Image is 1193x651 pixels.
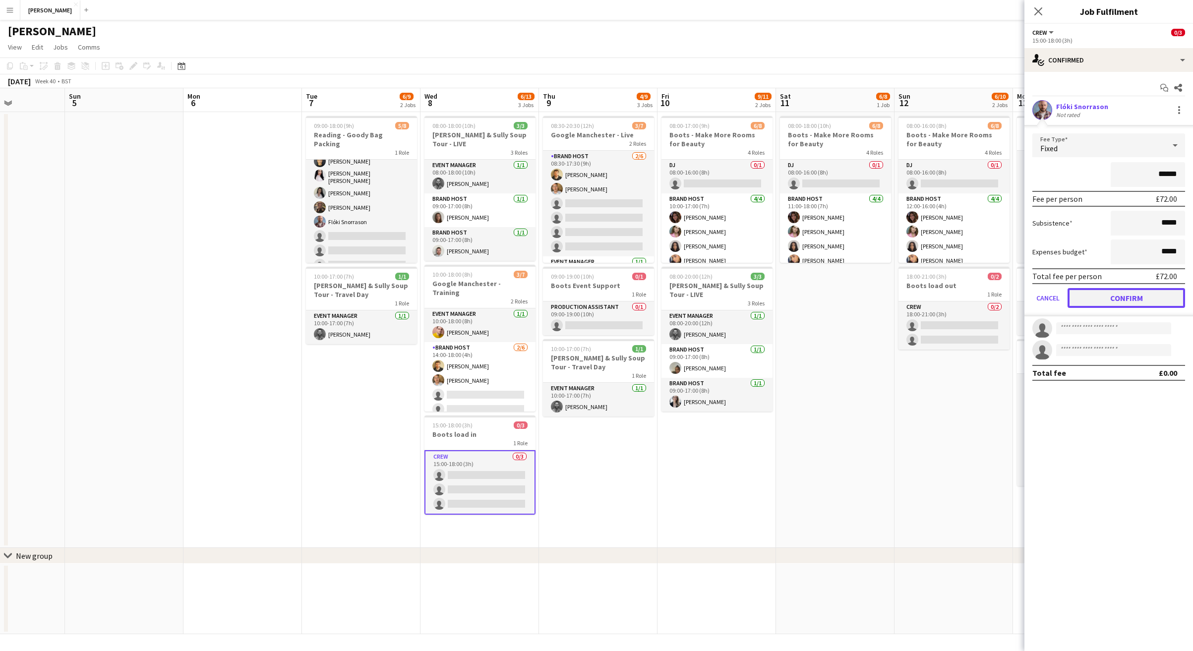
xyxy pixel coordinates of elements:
[1017,151,1128,299] app-card-role: Crew4/907:00-22:00 (15h)[PERSON_NAME][PERSON_NAME][PERSON_NAME][PERSON_NAME]
[661,116,773,263] app-job-card: 08:00-17:00 (9h)6/8Boots - Make More Rooms for Beauty4 RolesDJ0/108:00-16:00 (8h) Brand Host4/410...
[661,92,669,101] span: Fri
[1017,116,1128,263] app-job-card: 07:00-22:00 (15h)4/10TikTok - Build Crew2 RolesCrew4/907:00-22:00 (15h)[PERSON_NAME][PERSON_NAME]...
[543,354,654,371] h3: [PERSON_NAME] & Sully Soup Tour - Travel Day
[8,24,96,39] h1: [PERSON_NAME]
[755,101,771,109] div: 2 Jobs
[395,149,409,156] span: 1 Role
[28,41,47,54] a: Edit
[513,439,528,447] span: 1 Role
[906,273,947,280] span: 18:00-21:00 (3h)
[1156,271,1177,281] div: £72.00
[1032,247,1087,256] label: Expenses budget
[1017,339,1128,486] app-job-card: 13:00-15:00 (2h)9/9Tik Tok - Creators Summit2 RolesBrand Host8/813:00-15:00 (2h)[PERSON_NAME][PER...
[1017,267,1128,335] app-job-card: 09:00-19:00 (10h)0/1Boots Event Support1 RoleProduction Assistant0/109:00-19:00 (10h)
[632,122,646,129] span: 3/7
[632,273,646,280] span: 0/1
[637,101,653,109] div: 3 Jobs
[780,130,891,148] h3: Boots - Make More Rooms for Beauty
[400,101,416,109] div: 2 Jobs
[1017,301,1128,335] app-card-role: Production Assistant0/109:00-19:00 (10h)
[306,267,417,344] app-job-card: 10:00-17:00 (7h)1/1[PERSON_NAME] & Sully Soup Tour - Travel Day1 RoleEvent Manager1/110:00-17:00 ...
[897,97,910,109] span: 12
[1015,97,1030,109] span: 13
[1040,143,1058,153] span: Fixed
[660,97,669,109] span: 10
[1068,288,1185,308] button: Confirm
[869,122,883,129] span: 6/8
[423,97,437,109] span: 8
[314,273,354,280] span: 10:00-17:00 (7h)
[424,342,536,448] app-card-role: Brand Host2/614:00-18:00 (4h)[PERSON_NAME][PERSON_NAME]
[395,273,409,280] span: 1/1
[661,310,773,344] app-card-role: Event Manager1/108:00-20:00 (12h)[PERSON_NAME]
[32,43,43,52] span: Edit
[424,265,536,412] app-job-card: 10:00-18:00 (8h)3/7Google Manchester - Training2 RolesEvent Manager1/110:00-18:00 (8h)[PERSON_NAM...
[898,116,1010,263] div: 08:00-16:00 (8h)6/8Boots - Make More Rooms for Beauty4 RolesDJ0/108:00-16:00 (8h) Brand Host4/412...
[306,310,417,344] app-card-role: Event Manager1/110:00-17:00 (7h)[PERSON_NAME]
[988,273,1002,280] span: 0/2
[661,378,773,412] app-card-role: Brand Host1/109:00-17:00 (8h)[PERSON_NAME]
[514,421,528,429] span: 0/3
[49,41,72,54] a: Jobs
[424,430,536,439] h3: Boots load in
[1156,194,1177,204] div: £72.00
[432,271,473,278] span: 10:00-18:00 (8h)
[69,92,81,101] span: Sun
[400,93,414,100] span: 6/9
[985,149,1002,156] span: 4 Roles
[1024,5,1193,18] h3: Job Fulfilment
[637,93,651,100] span: 4/9
[514,122,528,129] span: 3/3
[511,149,528,156] span: 3 Roles
[898,130,1010,148] h3: Boots - Make More Rooms for Beauty
[669,122,710,129] span: 08:00-17:00 (9h)
[629,140,646,147] span: 2 Roles
[543,256,654,290] app-card-role: Event Manager1/1
[424,130,536,148] h3: [PERSON_NAME] & Sully Soup Tour - LIVE
[661,344,773,378] app-card-role: Brand Host1/109:00-17:00 (8h)[PERSON_NAME]
[988,122,1002,129] span: 6/8
[33,77,58,85] span: Week 40
[424,450,536,515] app-card-role: Crew0/315:00-18:00 (3h)
[543,151,654,256] app-card-role: Brand Host2/608:30-17:30 (9h)[PERSON_NAME][PERSON_NAME]
[304,97,317,109] span: 7
[987,291,1002,298] span: 1 Role
[306,281,417,299] h3: [PERSON_NAME] & Sully Soup Tour - Travel Day
[395,122,409,129] span: 5/8
[1159,368,1177,378] div: £0.00
[424,279,536,297] h3: Google Manchester - Training
[61,77,71,85] div: BST
[748,149,765,156] span: 4 Roles
[306,137,417,275] app-card-role: Crew5/809:00-18:00 (9h)[PERSON_NAME][PERSON_NAME] [PERSON_NAME][PERSON_NAME][PERSON_NAME]Flóki Sn...
[16,551,53,561] div: New group
[751,122,765,129] span: 6/8
[1032,368,1066,378] div: Total fee
[898,92,910,101] span: Sun
[432,421,473,429] span: 15:00-18:00 (3h)
[661,267,773,412] div: 08:00-20:00 (12h)3/3[PERSON_NAME] & Sully Soup Tour - LIVE3 RolesEvent Manager1/108:00-20:00 (12h...
[632,372,646,379] span: 1 Role
[1056,102,1108,111] div: Flóki Snorrason
[424,415,536,515] div: 15:00-18:00 (3h)0/3Boots load in1 RoleCrew0/315:00-18:00 (3h)
[669,273,713,280] span: 08:00-20:00 (12h)
[67,97,81,109] span: 5
[898,267,1010,350] div: 18:00-21:00 (3h)0/2Boots load out1 RoleCrew0/218:00-21:00 (3h)
[541,97,555,109] span: 9
[661,193,773,270] app-card-role: Brand Host4/410:00-17:00 (7h)[PERSON_NAME][PERSON_NAME][PERSON_NAME][PERSON_NAME]
[992,101,1008,109] div: 2 Jobs
[8,43,22,52] span: View
[780,193,891,270] app-card-role: Brand Host4/411:00-18:00 (7h)[PERSON_NAME][PERSON_NAME][PERSON_NAME][PERSON_NAME]
[748,299,765,307] span: 3 Roles
[632,291,646,298] span: 1 Role
[1032,37,1185,44] div: 15:00-18:00 (3h)
[78,43,100,52] span: Comms
[780,116,891,263] div: 08:00-18:00 (10h)6/8Boots - Make More Rooms for Beauty4 RolesDJ0/108:00-16:00 (8h) Brand Host4/41...
[306,130,417,148] h3: Reading - Goody Bag Packing
[632,345,646,353] span: 1/1
[898,160,1010,193] app-card-role: DJ0/108:00-16:00 (8h)
[543,267,654,335] app-job-card: 09:00-19:00 (10h)0/1Boots Event Support1 RoleProduction Assistant0/109:00-19:00 (10h)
